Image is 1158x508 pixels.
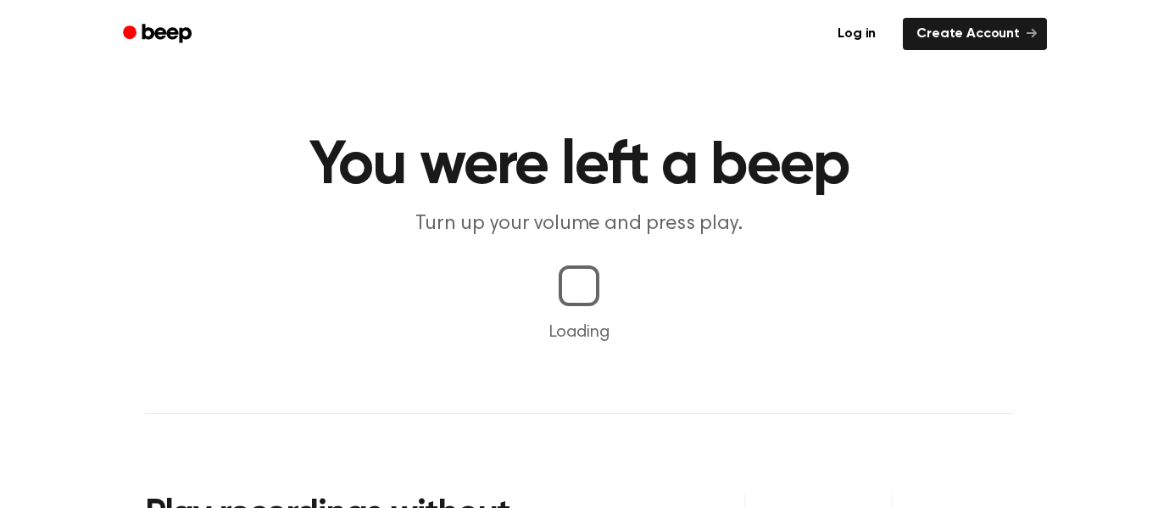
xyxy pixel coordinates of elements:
[821,14,893,53] a: Log in
[903,18,1047,50] a: Create Account
[253,210,905,238] p: Turn up your volume and press play.
[145,136,1013,197] h1: You were left a beep
[20,320,1138,345] p: Loading
[111,18,207,51] a: Beep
